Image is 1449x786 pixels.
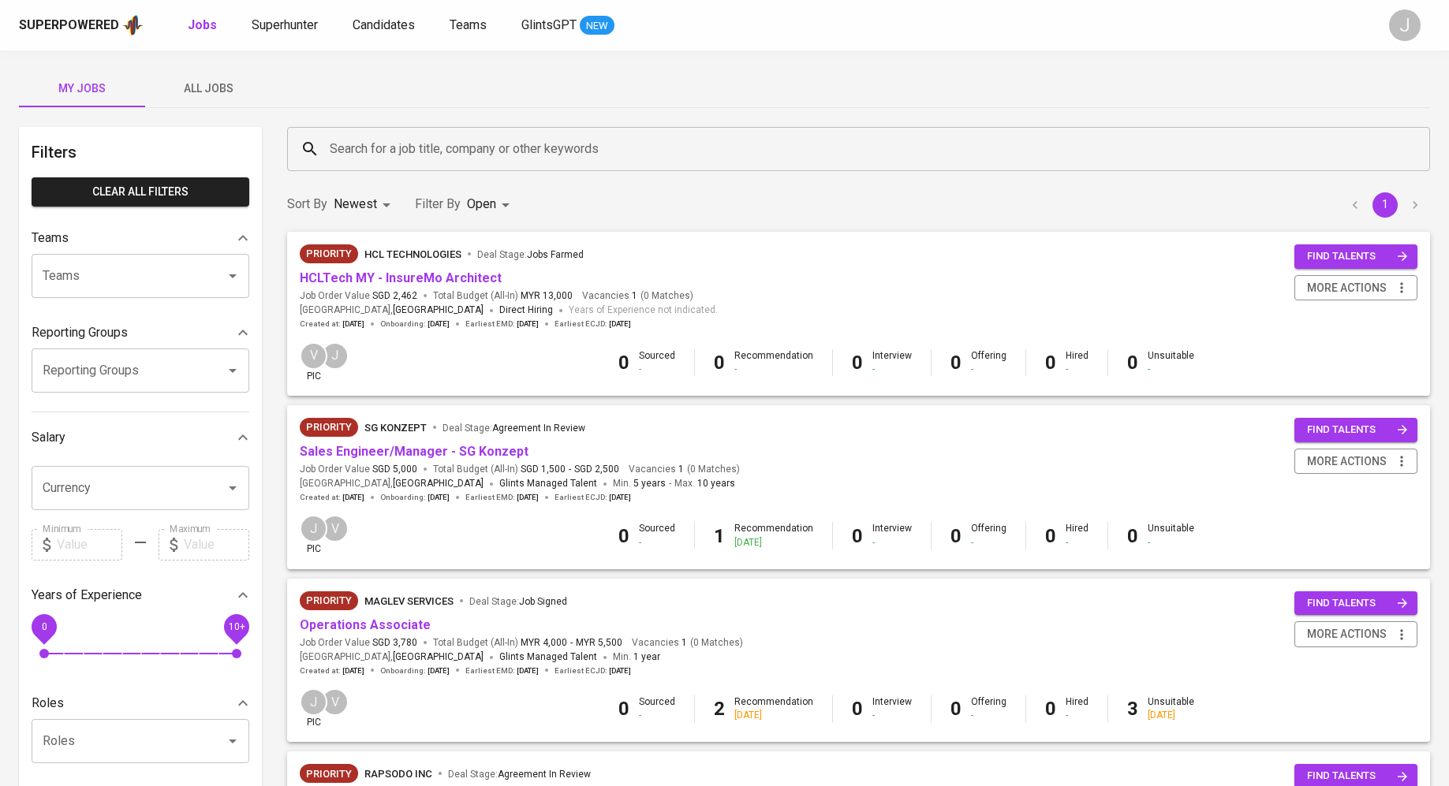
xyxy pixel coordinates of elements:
[580,18,614,34] span: NEW
[252,16,321,35] a: Superhunter
[300,766,358,782] span: Priority
[714,525,725,547] b: 1
[633,651,660,662] span: 1 year
[469,596,567,607] span: Deal Stage :
[639,695,675,722] div: Sourced
[676,463,684,476] span: 1
[609,665,631,676] span: [DATE]
[300,688,327,729] div: pic
[1294,621,1417,647] button: more actions
[467,196,496,211] span: Open
[1294,449,1417,475] button: more actions
[32,222,249,254] div: Teams
[1066,709,1089,722] div: -
[1148,363,1194,376] div: -
[1066,522,1089,549] div: Hired
[519,596,567,607] span: Job Signed
[1045,698,1056,720] b: 0
[499,651,597,662] span: Glints Managed Talent
[872,349,912,376] div: Interview
[950,525,962,547] b: 0
[872,522,912,549] div: Interview
[300,303,484,318] span: [GEOGRAPHIC_DATA] ,
[674,478,735,489] span: Max.
[428,665,450,676] span: [DATE]
[188,17,217,32] b: Jobs
[300,418,358,437] div: New Job received from Demand Team
[380,665,450,676] span: Onboarding :
[465,318,539,330] span: Earliest EMD :
[517,492,539,503] span: [DATE]
[188,16,220,35] a: Jobs
[1127,698,1138,720] b: 3
[364,595,454,607] span: Maglev Services
[950,698,962,720] b: 0
[1148,709,1194,722] div: [DATE]
[971,349,1006,376] div: Offering
[570,636,573,650] span: -
[852,352,863,374] b: 0
[971,536,1006,549] div: -
[57,529,122,561] input: Value
[1307,767,1408,785] span: find talents
[122,13,144,37] img: app logo
[639,522,675,549] div: Sourced
[448,769,591,780] span: Deal Stage :
[734,695,813,722] div: Recommendation
[1148,349,1194,376] div: Unsuitable
[443,423,585,434] span: Deal Stage :
[852,525,863,547] b: 0
[321,515,349,542] div: V
[669,476,671,492] span: -
[155,79,262,99] span: All Jobs
[618,698,629,720] b: 0
[1127,525,1138,547] b: 0
[372,463,417,476] span: SGD 5,000
[555,665,631,676] span: Earliest ECJD :
[521,289,573,303] span: MYR 13,000
[342,665,364,676] span: [DATE]
[393,303,484,318] span: [GEOGRAPHIC_DATA]
[576,636,622,650] span: MYR 5,500
[629,289,637,303] span: 1
[32,586,142,605] p: Years of Experience
[477,249,584,260] span: Deal Stage :
[32,687,249,719] div: Roles
[300,492,364,503] span: Created at :
[1127,352,1138,374] b: 0
[499,304,553,315] span: Direct Hiring
[222,359,244,382] button: Open
[300,515,327,542] div: J
[300,289,417,303] span: Job Order Value
[618,352,629,374] b: 0
[555,318,631,330] span: Earliest ECJD :
[222,730,244,752] button: Open
[300,593,358,609] span: Priority
[433,463,619,476] span: Total Budget (All-In)
[41,620,47,631] span: 0
[380,492,450,503] span: Onboarding :
[465,665,539,676] span: Earliest EMD :
[372,636,417,650] span: SGD 3,780
[734,349,813,376] div: Recommendation
[1340,192,1430,218] nav: pagination navigation
[300,591,358,610] div: New Job received from Demand Team
[734,536,813,549] div: [DATE]
[872,695,912,722] div: Interview
[415,195,461,214] p: Filter By
[1389,9,1421,41] div: J
[971,709,1006,722] div: -
[872,536,912,549] div: -
[32,694,64,713] p: Roles
[300,636,417,650] span: Job Order Value
[1066,363,1089,376] div: -
[499,478,597,489] span: Glints Managed Talent
[569,463,571,476] span: -
[300,665,364,676] span: Created at :
[300,688,327,716] div: J
[32,323,128,342] p: Reporting Groups
[1307,594,1408,613] span: find talents
[32,229,69,248] p: Teams
[1307,624,1387,644] span: more actions
[734,709,813,722] div: [DATE]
